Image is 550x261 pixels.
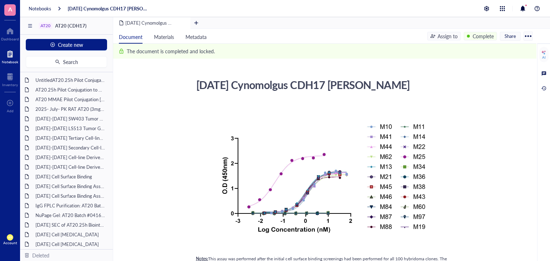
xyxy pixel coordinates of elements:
div: [DATE] ADCC Assay (Donor 3 out of 3) [32,249,108,259]
div: [DATE]-[DATE] LS513 Tumor Growth Pilot Study [32,123,108,133]
span: Search [63,59,78,65]
div: [DATE] Cynomolgus CDH17 [PERSON_NAME] [193,76,448,94]
span: Document [119,33,143,40]
div: AT20 [40,23,50,28]
div: [DATE]-[DATE] Secondary Cell-line Derived Xenograft (CDX) Model SNU-16 [32,143,108,153]
div: [DATE] Cell Surface Binding [32,172,108,182]
div: IgG FPLC Purification: AT20 Batch #060325 [32,201,108,211]
div: Notebook [2,60,18,64]
a: Dashboard [1,25,19,41]
button: Search [26,56,107,68]
span: Metadata [185,33,207,40]
div: Inventory [2,83,18,87]
div: [DATE]-[DATE] SW403 Tumor Growth Pilot Study [32,114,108,124]
div: AT20.25h Pilot Conjugation to VC-MMAE and GGFG-DXd [DATE] [32,85,108,95]
div: Add [7,109,14,113]
span: Materials [154,33,174,40]
div: AI [542,55,546,59]
div: 2025- July- PK RAT AT20 (3mg/kg; 6mg/kg & 9mg/kg) [32,104,108,114]
img: genemod-experiment-image [215,117,431,246]
div: [DATE] Cell [MEDICAL_DATA] [32,239,108,249]
div: NuPage Gel: AT20 Batch #04162025, #051525, #060325 [32,210,108,220]
button: Create new [26,39,107,50]
span: Share [505,33,516,39]
div: Complete [473,32,494,40]
span: A [8,5,12,14]
div: Assign to [438,32,458,40]
span: AT20 (CDH17) [55,22,87,29]
div: [DATE] Cell Surface Binding Assay [32,181,108,191]
div: [DATE]-[DATE] Cell-line Derived Xenograft (CDX) Model SNU-16 [32,162,108,172]
div: AT20 MMAE Pilot Conjugation [DATE] [32,94,108,104]
a: Notebooks [29,5,51,12]
div: The document is completed and locked. [127,47,215,55]
a: [DATE] Cynomolgus CDH17 [PERSON_NAME] [68,5,149,12]
span: AR [8,236,12,239]
div: [DATE] SEC of AT20.25h Biointron [32,220,108,230]
div: UntitledAT20.25h Pilot Conjugation to VC-MMAE and GGFG-DXd [DATE] [32,75,108,85]
div: [DATE] Cell [MEDICAL_DATA] [32,230,108,240]
a: Notebook [2,48,18,64]
div: Deleted [32,251,49,259]
span: Create new [58,42,83,48]
button: Share [500,32,521,40]
a: Inventory [2,71,18,87]
div: Dashboard [1,37,19,41]
div: [DATE]-[DATE] Tertiary Cell-line Derived Xenograft (CDX) Model SNU-16 [32,133,108,143]
div: Account [3,241,17,245]
div: [DATE]-[DATE] Cell-line Derived Xenograft (CDX) Model AsPC-1 [32,152,108,162]
div: [DATE] Cell Surface Binding Assay [32,191,108,201]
